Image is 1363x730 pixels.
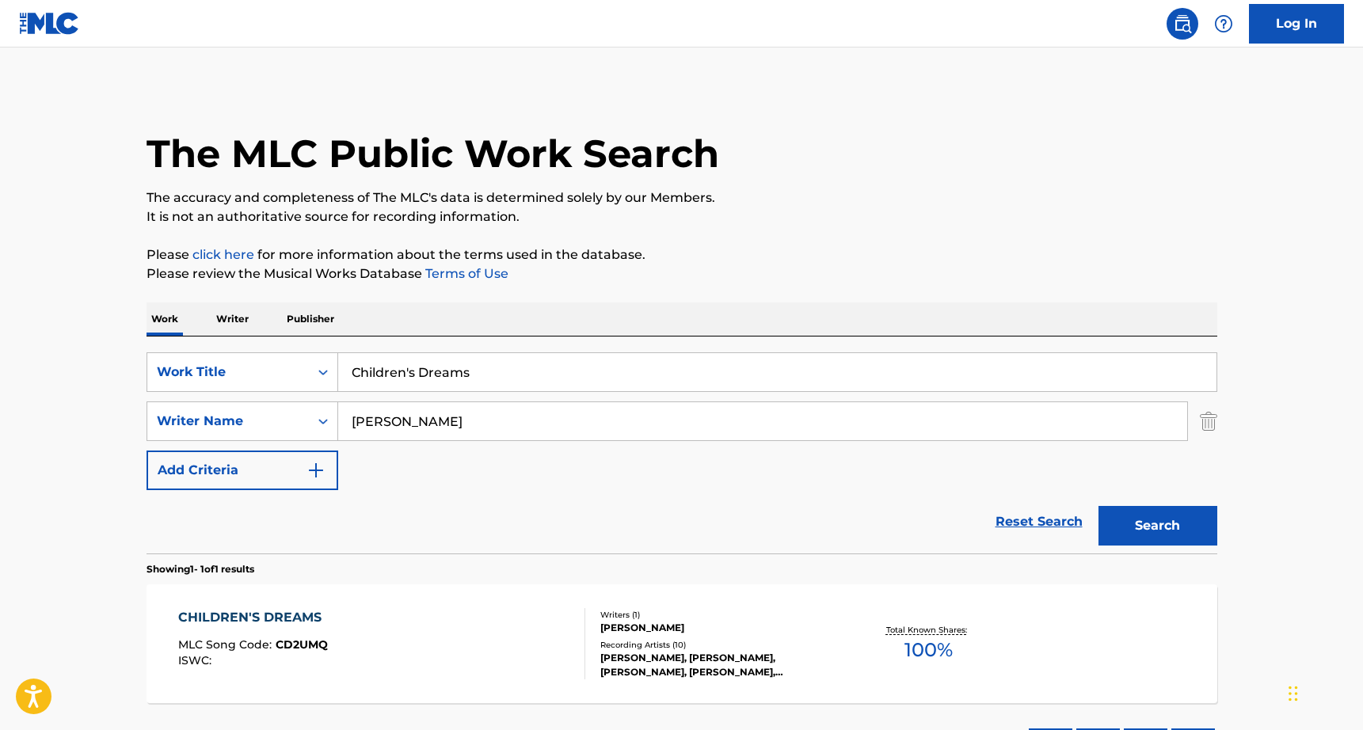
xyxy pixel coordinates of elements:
[178,608,329,627] div: CHILDREN'S DREAMS
[147,207,1217,226] p: It is not an authoritative source for recording information.
[1200,401,1217,441] img: Delete Criterion
[1249,4,1344,44] a: Log In
[1173,14,1192,33] img: search
[211,302,253,336] p: Writer
[157,412,299,431] div: Writer Name
[276,637,328,652] span: CD2UMQ
[147,562,254,576] p: Showing 1 - 1 of 1 results
[147,584,1217,703] a: CHILDREN'S DREAMSMLC Song Code:CD2UMQISWC:Writers (1)[PERSON_NAME]Recording Artists (10)[PERSON_N...
[600,621,840,635] div: [PERSON_NAME]
[147,245,1217,264] p: Please for more information about the terms used in the database.
[1284,654,1363,730] iframe: Chat Widget
[147,264,1217,283] p: Please review the Musical Works Database
[1098,506,1217,546] button: Search
[1289,670,1298,717] div: Drag
[282,302,339,336] p: Publisher
[147,302,183,336] p: Work
[178,653,215,667] span: ISWC :
[306,461,326,480] img: 9d2ae6d4665cec9f34b9.svg
[600,609,840,621] div: Writers ( 1 )
[19,12,80,35] img: MLC Logo
[157,363,299,382] div: Work Title
[147,130,719,177] h1: The MLC Public Work Search
[600,639,840,651] div: Recording Artists ( 10 )
[886,624,971,636] p: Total Known Shares:
[192,247,254,262] a: click here
[147,352,1217,553] form: Search Form
[904,636,953,664] span: 100 %
[1214,14,1233,33] img: help
[1208,8,1239,40] div: Help
[422,266,508,281] a: Terms of Use
[147,188,1217,207] p: The accuracy and completeness of The MLC's data is determined solely by our Members.
[600,651,840,679] div: [PERSON_NAME], [PERSON_NAME], [PERSON_NAME], [PERSON_NAME], [PERSON_NAME]
[988,504,1091,539] a: Reset Search
[178,637,276,652] span: MLC Song Code :
[147,451,338,490] button: Add Criteria
[1167,8,1198,40] a: Public Search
